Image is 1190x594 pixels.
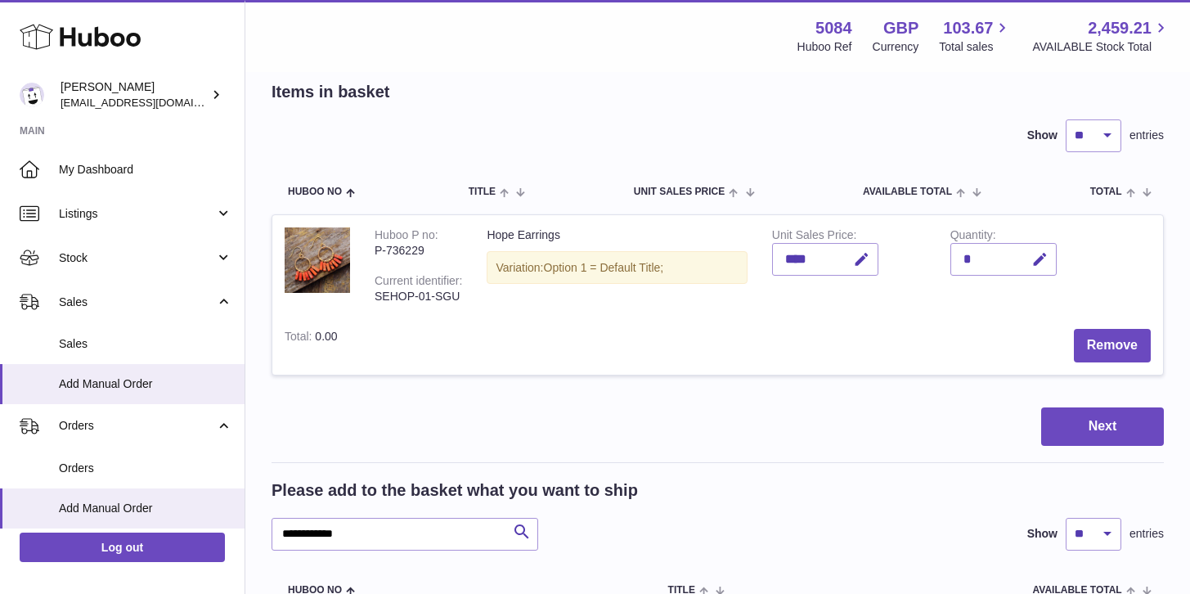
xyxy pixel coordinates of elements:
[59,418,215,434] span: Orders
[1032,39,1170,55] span: AVAILABLE Stock Total
[474,215,759,317] td: Hope Earrings
[487,251,747,285] div: Variation:
[375,228,438,245] div: Huboo P no
[1041,407,1164,446] button: Next
[20,83,44,107] img: konstantinosmouratidis@hotmail.com
[59,501,232,516] span: Add Manual Order
[1088,17,1152,39] span: 2,459.21
[939,17,1012,55] a: 103.67 Total sales
[950,228,996,245] label: Quantity
[883,17,918,39] strong: GBP
[469,187,496,197] span: Title
[772,228,856,245] label: Unit Sales Price
[59,336,232,352] span: Sales
[863,187,952,197] span: AVAILABLE Total
[285,227,350,293] img: Hope Earrings
[59,295,215,310] span: Sales
[815,17,852,39] strong: 5084
[288,187,342,197] span: Huboo no
[1129,526,1164,542] span: entries
[59,376,232,392] span: Add Manual Order
[59,461,232,476] span: Orders
[272,81,390,103] h2: Items in basket
[61,96,240,109] span: [EMAIL_ADDRESS][DOMAIN_NAME]
[544,261,664,274] span: Option 1 = Default Title;
[59,162,232,178] span: My Dashboard
[272,479,638,502] h2: Please add to the basket what you want to ship
[1129,128,1164,143] span: entries
[634,187,725,197] span: Unit Sales Price
[315,330,337,343] span: 0.00
[1090,187,1122,197] span: Total
[797,39,852,55] div: Huboo Ref
[20,533,225,562] a: Log out
[61,79,208,110] div: [PERSON_NAME]
[375,274,462,291] div: Current identifier
[375,243,462,259] div: P-736229
[873,39,919,55] div: Currency
[59,206,215,222] span: Listings
[939,39,1012,55] span: Total sales
[1074,329,1151,362] button: Remove
[1027,128,1058,143] label: Show
[943,17,993,39] span: 103.67
[1032,17,1170,55] a: 2,459.21 AVAILABLE Stock Total
[1027,526,1058,542] label: Show
[375,289,462,304] div: SEHOP-01-SGU
[59,250,215,266] span: Stock
[285,330,315,347] label: Total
